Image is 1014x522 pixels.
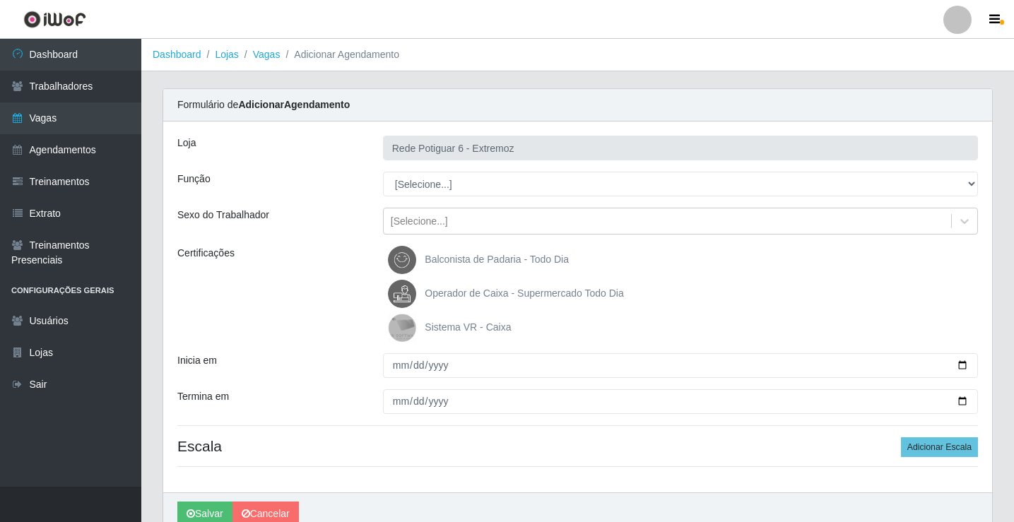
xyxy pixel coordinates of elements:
img: CoreUI Logo [23,11,86,28]
a: Dashboard [153,49,201,60]
li: Adicionar Agendamento [280,47,399,62]
label: Sexo do Trabalhador [177,208,269,223]
nav: breadcrumb [141,39,1014,71]
label: Função [177,172,211,186]
img: Sistema VR - Caixa [388,314,422,342]
div: [Selecione...] [391,214,448,229]
h4: Escala [177,437,978,455]
span: Sistema VR - Caixa [425,321,511,333]
label: Certificações [177,246,235,261]
img: Balconista de Padaria - Todo Dia [388,246,422,274]
img: Operador de Caixa - Supermercado Todo Dia [388,280,422,308]
span: Balconista de Padaria - Todo Dia [425,254,569,265]
a: Vagas [253,49,281,60]
label: Termina em [177,389,229,404]
button: Adicionar Escala [901,437,978,457]
strong: Adicionar Agendamento [238,99,350,110]
label: Loja [177,136,196,150]
label: Inicia em [177,353,217,368]
div: Formulário de [163,89,992,121]
input: 00/00/0000 [383,353,978,378]
a: Lojas [215,49,238,60]
input: 00/00/0000 [383,389,978,414]
span: Operador de Caixa - Supermercado Todo Dia [425,287,623,299]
